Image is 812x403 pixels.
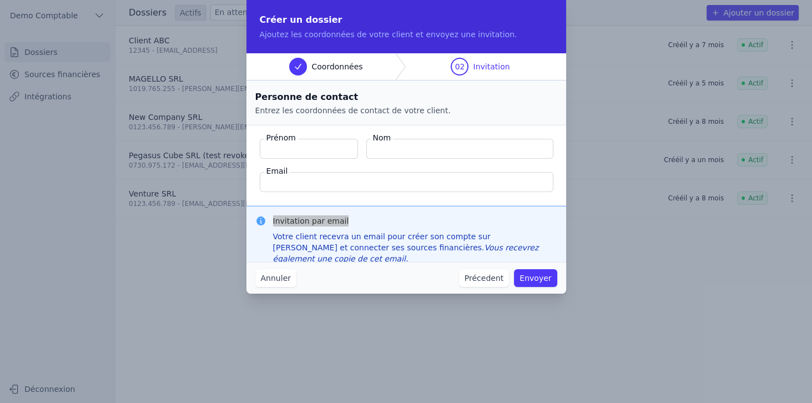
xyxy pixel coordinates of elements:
button: Envoyer [514,269,557,287]
button: Précedent [459,269,509,287]
h3: Invitation par email [273,215,557,226]
div: Votre client recevra un email pour créer son compte sur [PERSON_NAME] et connecter ses sources fi... [273,231,557,264]
nav: Progress [246,53,566,80]
span: Invitation [473,61,510,72]
label: Nom [371,132,394,143]
label: Prénom [264,132,298,143]
h2: Créer un dossier [260,13,553,27]
p: Entrez les coordonnées de contact de votre client. [255,105,557,116]
p: Ajoutez les coordonnées de votre client et envoyez une invitation. [260,29,553,40]
span: 02 [455,61,465,72]
span: Coordonnées [311,61,362,72]
button: Annuler [255,269,296,287]
h2: Personne de contact [255,89,557,105]
label: Email [264,165,290,177]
